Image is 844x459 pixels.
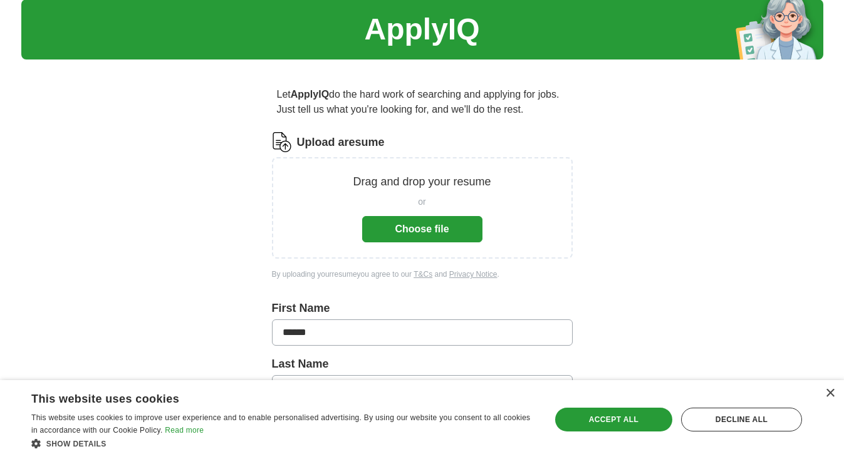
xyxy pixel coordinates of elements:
[353,173,491,190] p: Drag and drop your resume
[362,216,482,242] button: Choose file
[272,132,292,152] img: CV Icon
[272,82,573,122] p: Let do the hard work of searching and applying for jobs. Just tell us what you're looking for, an...
[297,134,385,151] label: Upload a resume
[449,270,498,279] a: Privacy Notice
[31,388,504,406] div: This website uses cookies
[272,356,573,373] label: Last Name
[364,7,479,52] h1: ApplyIQ
[681,408,802,431] div: Decline all
[272,300,573,317] label: First Name
[31,413,530,435] span: This website uses cookies to improve user experience and to enable personalised advertising. By u...
[825,389,835,398] div: Close
[418,195,425,209] span: or
[31,437,535,450] div: Show details
[165,426,204,435] a: Read more, opens a new window
[414,270,432,279] a: T&Cs
[272,269,573,280] div: By uploading your resume you agree to our and .
[46,440,107,448] span: Show details
[291,89,329,100] strong: ApplyIQ
[555,408,672,431] div: Accept all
